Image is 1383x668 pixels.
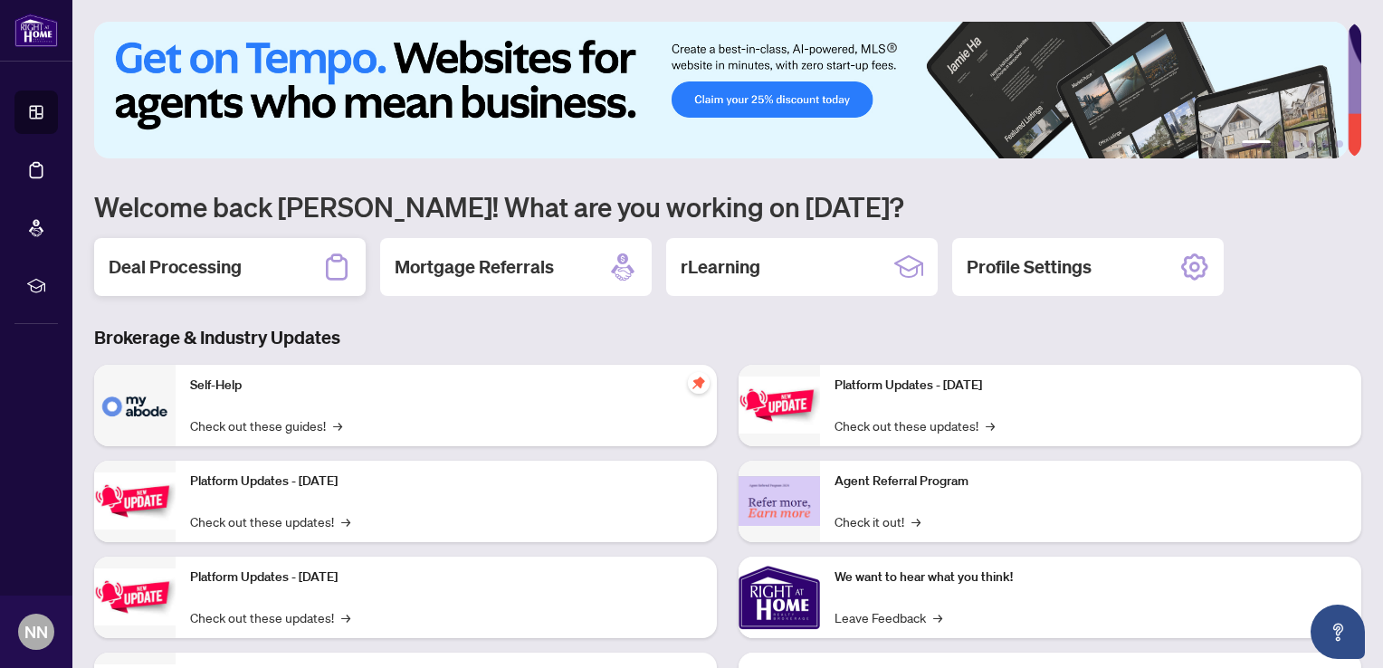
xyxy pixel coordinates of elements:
h1: Welcome back [PERSON_NAME]! What are you working on [DATE]? [94,189,1361,224]
button: Open asap [1311,605,1365,659]
button: 5 [1321,140,1329,148]
h2: Mortgage Referrals [395,254,554,280]
p: Platform Updates - [DATE] [835,376,1347,396]
button: 2 [1278,140,1285,148]
button: 1 [1242,140,1271,148]
h3: Brokerage & Industry Updates [94,325,1361,350]
a: Check out these updates!→ [190,607,350,627]
span: → [911,511,920,531]
span: pushpin [688,372,710,394]
img: Self-Help [94,365,176,446]
img: Platform Updates - September 16, 2025 [94,472,176,530]
a: Check it out!→ [835,511,920,531]
a: Check out these updates!→ [190,511,350,531]
h2: Deal Processing [109,254,242,280]
img: Platform Updates - June 23, 2025 [739,377,820,434]
img: We want to hear what you think! [739,557,820,638]
a: Check out these guides!→ [190,415,342,435]
h2: rLearning [681,254,760,280]
span: → [986,415,995,435]
img: Agent Referral Program [739,476,820,526]
span: → [333,415,342,435]
button: 6 [1336,140,1343,148]
span: → [341,511,350,531]
img: Slide 0 [94,22,1348,158]
p: Platform Updates - [DATE] [190,568,702,587]
span: NN [24,619,48,644]
a: Check out these updates!→ [835,415,995,435]
button: 3 [1292,140,1300,148]
a: Leave Feedback→ [835,607,942,627]
p: Self-Help [190,376,702,396]
span: → [341,607,350,627]
span: → [933,607,942,627]
img: logo [14,14,58,47]
img: Platform Updates - July 21, 2025 [94,568,176,625]
p: Platform Updates - [DATE] [190,472,702,491]
button: 4 [1307,140,1314,148]
h2: Profile Settings [967,254,1092,280]
p: Agent Referral Program [835,472,1347,491]
p: We want to hear what you think! [835,568,1347,587]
